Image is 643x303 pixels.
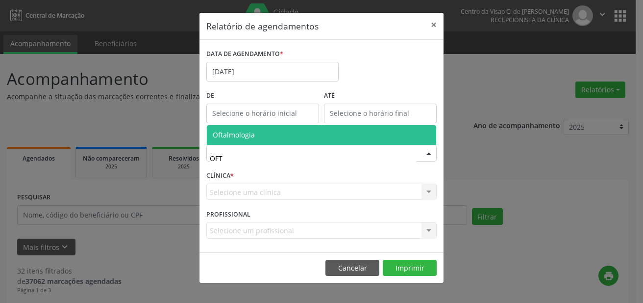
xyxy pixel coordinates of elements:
label: ATÉ [324,88,437,104]
label: CLÍNICA [206,168,234,184]
button: Imprimir [383,260,437,276]
label: PROFISSIONAL [206,207,250,222]
input: Selecione o horário inicial [206,104,319,123]
input: Seleciona uma especialidade [210,148,417,168]
input: Selecione uma data ou intervalo [206,62,339,82]
span: Oftalmologia [213,130,255,139]
label: De [206,88,319,104]
input: Selecione o horário final [324,104,437,123]
label: DATA DE AGENDAMENTO [206,47,283,62]
button: Cancelar [325,260,379,276]
h5: Relatório de agendamentos [206,20,319,32]
button: Close [424,13,444,37]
